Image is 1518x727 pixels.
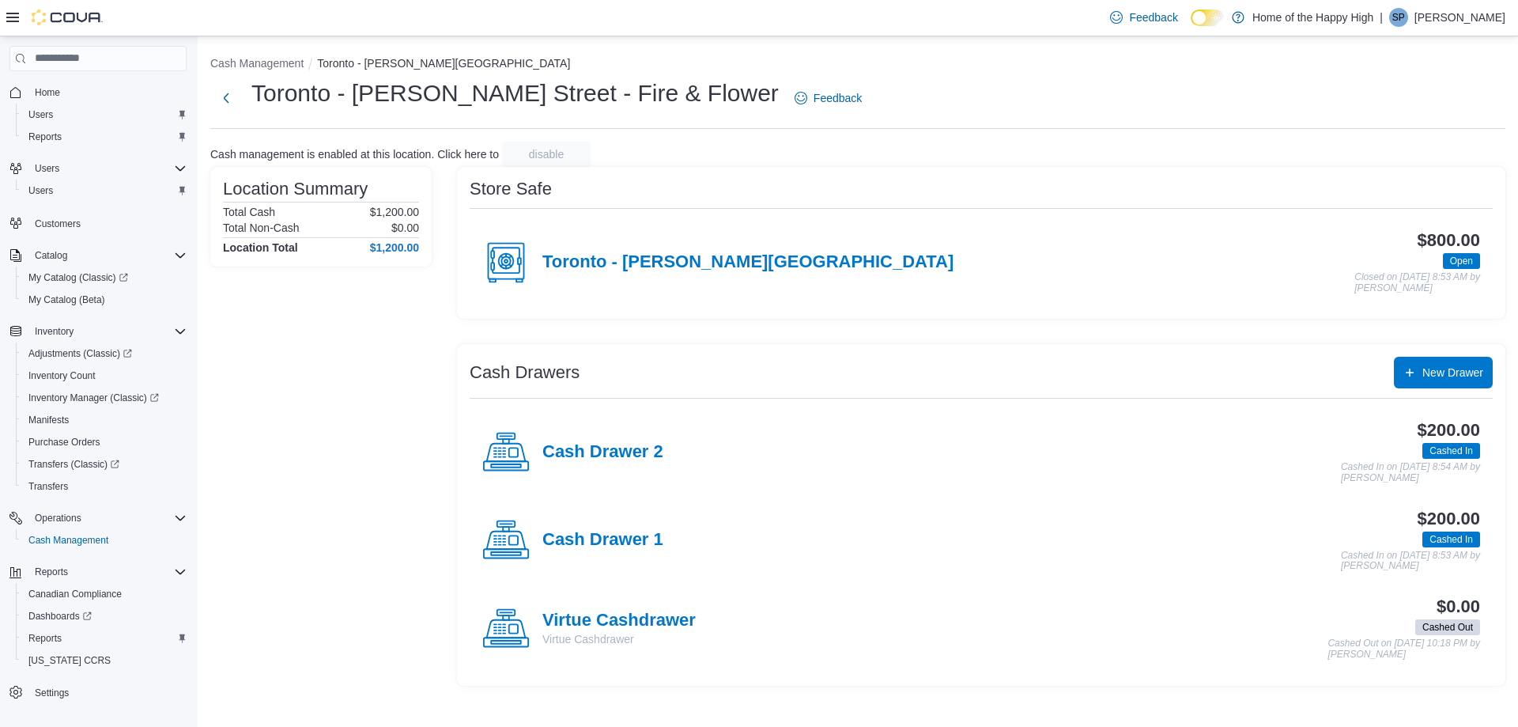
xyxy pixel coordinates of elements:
[22,181,59,200] a: Users
[35,162,59,175] span: Users
[28,347,132,360] span: Adjustments (Classic)
[16,343,193,365] a: Adjustments (Classic)
[16,529,193,551] button: Cash Management
[1129,9,1177,25] span: Feedback
[28,436,100,449] span: Purchase Orders
[16,126,193,148] button: Reports
[1414,8,1505,27] p: [PERSON_NAME]
[16,387,193,409] a: Inventory Manager (Classic)
[28,322,187,341] span: Inventory
[22,290,187,309] span: My Catalog (Beta)
[22,411,75,430] a: Manifests
[28,610,92,623] span: Dashboards
[22,629,187,648] span: Reports
[28,392,159,404] span: Inventory Manager (Classic)
[22,388,165,407] a: Inventory Manager (Classic)
[28,588,122,600] span: Canadian Compliance
[28,414,69,426] span: Manifests
[22,651,117,670] a: [US_STATE] CCRS
[28,562,187,581] span: Reports
[1104,2,1184,33] a: Feedback
[22,585,187,604] span: Canadian Compliance
[32,9,103,25] img: Cova
[22,651,187,670] span: Washington CCRS
[3,244,193,267] button: Catalog
[22,105,59,124] a: Users
[28,246,187,265] span: Catalog
[3,81,193,104] button: Home
[22,127,187,146] span: Reports
[16,627,193,649] button: Reports
[28,184,53,197] span: Users
[28,632,62,645] span: Reports
[1191,9,1224,26] input: Dark Mode
[28,159,187,178] span: Users
[9,74,187,721] nav: Complex example
[16,267,193,289] a: My Catalog (Classic)
[22,433,187,452] span: Purchase Orders
[22,531,115,550] a: Cash Management
[35,687,69,699] span: Settings
[28,683,187,702] span: Settings
[28,82,187,102] span: Home
[28,131,62,143] span: Reports
[1191,26,1191,27] span: Dark Mode
[1380,8,1383,27] p: |
[22,607,187,626] span: Dashboards
[22,455,126,474] a: Transfers (Classic)
[28,562,74,581] button: Reports
[22,344,187,363] span: Adjustments (Classic)
[35,249,67,262] span: Catalog
[3,157,193,180] button: Users
[16,431,193,453] button: Purchase Orders
[35,218,81,230] span: Customers
[3,561,193,583] button: Reports
[28,509,88,528] button: Operations
[22,585,128,604] a: Canadian Compliance
[28,293,105,306] span: My Catalog (Beta)
[16,180,193,202] button: Users
[16,583,193,605] button: Canadian Compliance
[28,509,187,528] span: Operations
[22,477,74,496] a: Transfers
[3,320,193,343] button: Inventory
[22,127,68,146] a: Reports
[1252,8,1373,27] p: Home of the Happy High
[22,477,187,496] span: Transfers
[16,453,193,475] a: Transfers (Classic)
[28,213,187,233] span: Customers
[22,388,187,407] span: Inventory Manager (Classic)
[28,534,108,547] span: Cash Management
[22,268,134,287] a: My Catalog (Classic)
[35,325,74,338] span: Inventory
[28,480,68,493] span: Transfers
[28,271,128,284] span: My Catalog (Classic)
[22,629,68,648] a: Reports
[3,211,193,234] button: Customers
[22,433,107,452] a: Purchase Orders
[1389,8,1408,27] div: Steven Pike
[16,475,193,498] button: Transfers
[22,366,187,385] span: Inventory Count
[28,458,119,471] span: Transfers (Classic)
[16,649,193,672] button: [US_STATE] CCRS
[28,322,80,341] button: Inventory
[3,681,193,704] button: Settings
[22,455,187,474] span: Transfers (Classic)
[16,104,193,126] button: Users
[22,366,102,385] a: Inventory Count
[35,566,68,578] span: Reports
[22,268,187,287] span: My Catalog (Classic)
[1392,8,1405,27] span: SP
[22,344,138,363] a: Adjustments (Classic)
[28,214,87,233] a: Customers
[28,83,66,102] a: Home
[16,605,193,627] a: Dashboards
[22,181,187,200] span: Users
[16,365,193,387] button: Inventory Count
[16,409,193,431] button: Manifests
[28,246,74,265] button: Catalog
[28,654,111,667] span: [US_STATE] CCRS
[3,507,193,529] button: Operations
[22,531,187,550] span: Cash Management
